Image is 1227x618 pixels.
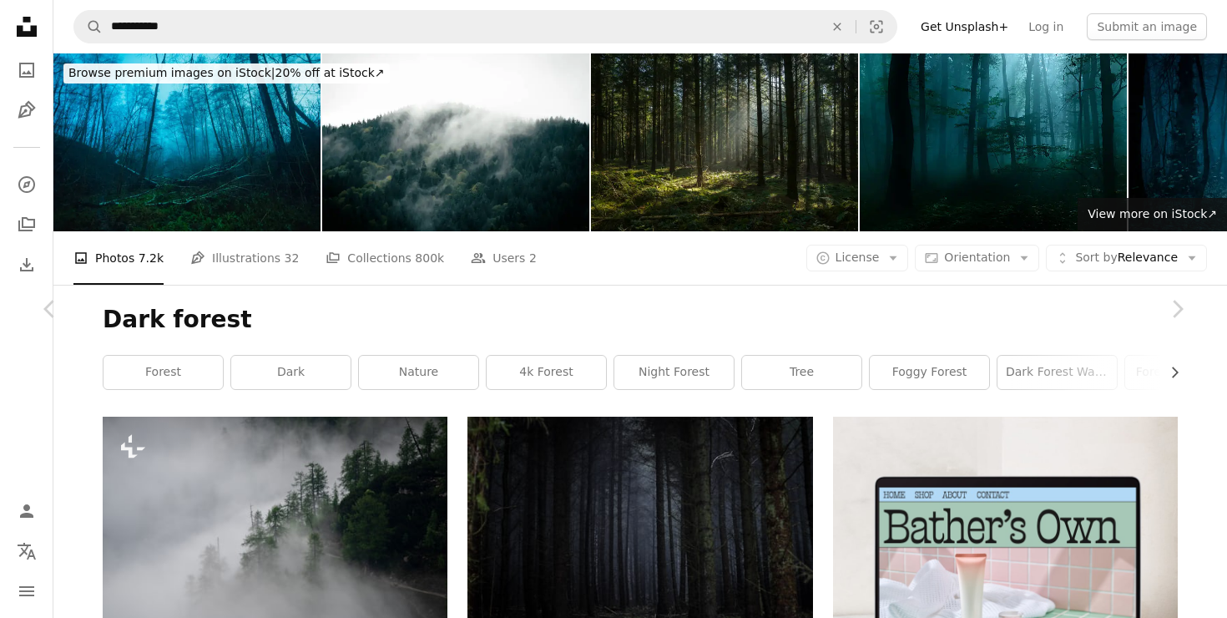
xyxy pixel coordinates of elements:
button: Language [10,534,43,568]
button: Submit an image [1087,13,1207,40]
a: Log in [1018,13,1073,40]
button: Menu [10,575,43,608]
span: 2 [529,249,537,267]
a: Illustrations [10,94,43,127]
a: Collections [10,208,43,241]
button: License [806,245,909,271]
span: Relevance [1075,250,1178,266]
a: Photos [10,53,43,87]
a: dark forest wallpaper [997,356,1117,389]
span: 800k [415,249,444,267]
span: Orientation [944,251,1010,264]
span: 32 [285,249,300,267]
a: 4k forest [487,356,606,389]
a: photography of forest [467,524,812,539]
span: 20% off at iStock ↗ [68,66,385,79]
a: nature [359,356,478,389]
h1: Dark forest [103,305,1178,335]
a: Next [1127,229,1227,389]
a: dark [231,356,351,389]
a: forest [104,356,223,389]
a: foggy forest [870,356,989,389]
a: Explore [10,168,43,201]
img: Fog in forest [53,53,321,231]
button: Search Unsplash [74,11,103,43]
a: Browse premium images on iStock|20% off at iStock↗ [53,53,400,94]
button: Visual search [856,11,896,43]
a: Illustrations 32 [190,231,299,285]
button: Clear [819,11,856,43]
form: Find visuals sitewide [73,10,897,43]
span: Sort by [1075,251,1117,264]
button: Sort byRelevance [1046,245,1207,271]
a: Collections 800k [326,231,444,285]
span: View more on iStock ↗ [1088,207,1217,220]
a: Get Unsplash+ [911,13,1018,40]
span: License [836,251,880,264]
a: Log in / Sign up [10,494,43,528]
img: Sunbeams in dark and foggy autumn forest [591,53,858,231]
img: Spooky Dark Forest at Night in Moonlight [860,53,1127,231]
a: a forest on a foggy day [103,524,447,539]
button: Orientation [915,245,1039,271]
a: night forest [614,356,734,389]
a: Users 2 [471,231,537,285]
span: Browse premium images on iStock | [68,66,275,79]
a: View more on iStock↗ [1078,198,1227,231]
img: Foggy mountain [322,53,589,231]
a: tree [742,356,861,389]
